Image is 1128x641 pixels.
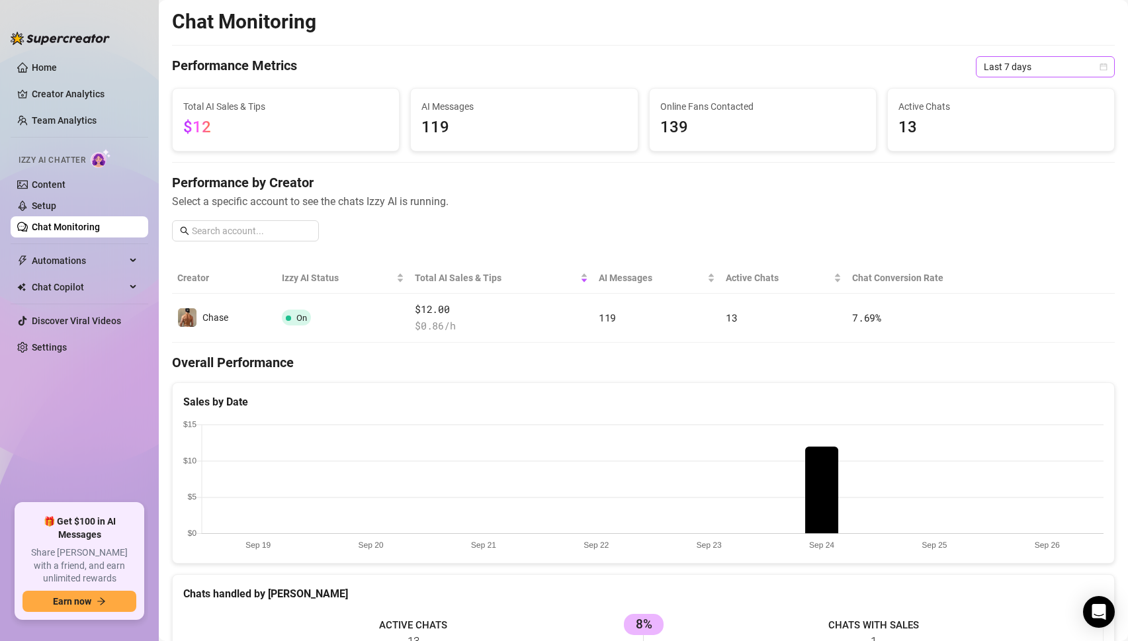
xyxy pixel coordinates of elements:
[593,263,720,294] th: AI Messages
[852,311,881,324] span: 7.69 %
[599,311,616,324] span: 119
[296,313,307,323] span: On
[17,282,26,292] img: Chat Copilot
[19,154,85,167] span: Izzy AI Chatter
[172,193,1115,210] span: Select a specific account to see the chats Izzy AI is running.
[202,312,228,323] span: Chase
[22,546,136,585] span: Share [PERSON_NAME] with a friend, and earn unlimited rewards
[172,173,1115,192] h4: Performance by Creator
[32,222,100,232] a: Chat Monitoring
[421,115,627,140] span: 119
[720,263,847,294] th: Active Chats
[22,515,136,541] span: 🎁 Get $100 in AI Messages
[97,597,106,606] span: arrow-right
[91,149,111,168] img: AI Chatter
[726,271,831,285] span: Active Chats
[17,255,28,266] span: thunderbolt
[183,394,1104,410] div: Sales by Date
[660,99,865,114] span: Online Fans Contacted
[415,302,588,318] span: $12.00
[172,9,316,34] h2: Chat Monitoring
[415,318,588,334] span: $ 0.86 /h
[898,115,1104,140] span: 13
[192,224,311,238] input: Search account...
[172,56,297,77] h4: Performance Metrics
[847,263,1020,294] th: Chat Conversion Rate
[421,99,627,114] span: AI Messages
[1100,63,1107,71] span: calendar
[415,271,578,285] span: Total AI Sales & Tips
[984,57,1107,77] span: Last 7 days
[32,62,57,73] a: Home
[898,99,1104,114] span: Active Chats
[11,32,110,45] img: logo-BBDzfeDw.svg
[32,115,97,126] a: Team Analytics
[410,263,593,294] th: Total AI Sales & Tips
[32,179,65,190] a: Content
[180,226,189,235] span: search
[32,83,138,105] a: Creator Analytics
[32,277,126,298] span: Chat Copilot
[22,591,136,612] button: Earn nowarrow-right
[660,115,865,140] span: 139
[53,596,91,607] span: Earn now
[282,271,394,285] span: Izzy AI Status
[32,200,56,211] a: Setup
[1083,596,1115,628] div: Open Intercom Messenger
[172,263,277,294] th: Creator
[172,353,1115,372] h4: Overall Performance
[183,585,1104,602] div: Chats handled by [PERSON_NAME]
[599,271,705,285] span: AI Messages
[32,250,126,271] span: Automations
[183,99,388,114] span: Total AI Sales & Tips
[32,342,67,353] a: Settings
[726,311,737,324] span: 13
[178,308,196,327] img: Chase
[32,316,121,326] a: Discover Viral Videos
[277,263,410,294] th: Izzy AI Status
[183,118,211,136] span: $12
